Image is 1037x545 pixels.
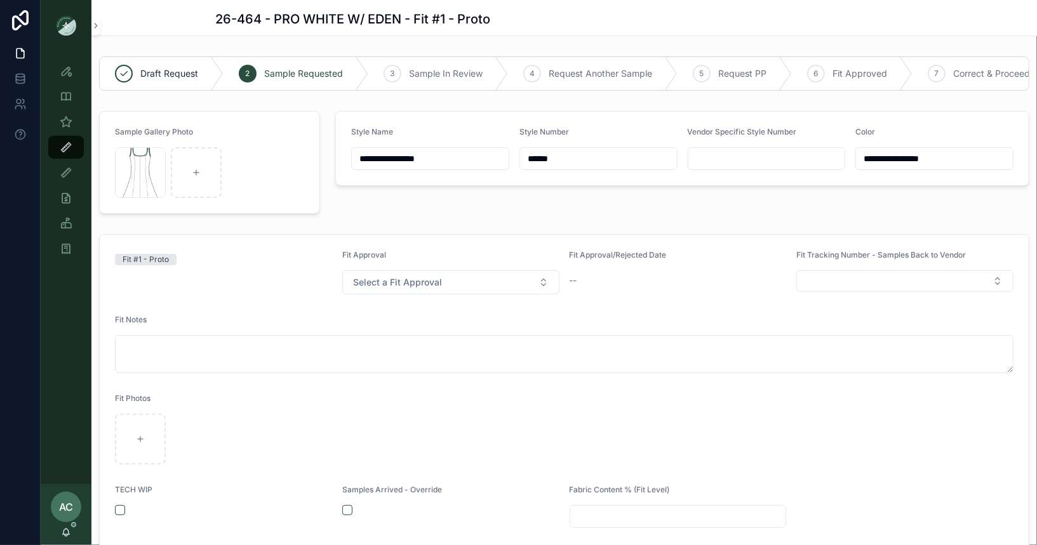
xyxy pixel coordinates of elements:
[833,67,887,80] span: Fit Approved
[215,10,490,28] h1: 26-464 - PRO WHITE W/ EDEN - Fit #1 - Proto
[342,270,559,294] button: Select Button
[342,250,386,259] span: Fit Approval
[264,67,343,80] span: Sample Requested
[342,485,442,494] span: Samples Arrived - Override
[140,67,198,80] span: Draft Request
[796,250,966,259] span: Fit Tracking Number - Samples Back to Vendor
[246,69,250,79] span: 2
[391,69,395,79] span: 3
[59,499,73,515] span: AC
[519,127,569,136] span: Style Number
[115,315,147,324] span: Fit Notes
[796,270,1014,292] button: Select Button
[115,485,152,494] span: TECH WIP
[41,51,91,277] div: scrollable content
[700,69,704,79] span: 5
[570,274,577,287] span: --
[115,127,193,136] span: Sample Gallery Photo
[570,485,670,494] span: Fabric Content % (Fit Level)
[549,67,652,80] span: Request Another Sample
[353,276,442,289] span: Select a Fit Approval
[814,69,819,79] span: 6
[409,67,483,80] span: Sample In Review
[123,254,169,265] div: Fit #1 - Proto
[570,250,667,259] span: Fit Approval/Rejected Date
[688,127,797,136] span: Vendor Specific Style Number
[935,69,939,79] span: 7
[718,67,766,80] span: Request PP
[855,127,875,136] span: Color
[115,393,151,403] span: Fit Photos
[351,127,393,136] span: Style Name
[56,15,76,36] img: App logo
[530,69,535,79] span: 4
